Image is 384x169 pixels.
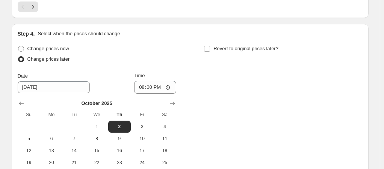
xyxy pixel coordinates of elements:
[43,112,60,118] span: Mo
[131,157,153,169] button: Friday October 24 2025
[153,133,176,145] button: Saturday October 11 2025
[63,157,85,169] button: Tuesday October 21 2025
[21,148,37,154] span: 12
[21,136,37,142] span: 5
[21,160,37,166] span: 19
[108,121,131,133] button: Today Thursday October 2 2025
[153,109,176,121] th: Saturday
[156,136,173,142] span: 11
[40,145,63,157] button: Monday October 13 2025
[134,112,150,118] span: Fr
[111,160,128,166] span: 23
[18,133,40,145] button: Sunday October 5 2025
[111,136,128,142] span: 9
[85,121,108,133] button: Wednesday October 1 2025
[134,124,150,130] span: 3
[108,157,131,169] button: Thursday October 23 2025
[88,124,105,130] span: 1
[131,121,153,133] button: Friday October 3 2025
[27,46,69,51] span: Change prices now
[21,112,37,118] span: Su
[134,73,145,78] span: Time
[18,145,40,157] button: Sunday October 12 2025
[18,30,35,37] h2: Step 4.
[156,160,173,166] span: 25
[38,30,120,37] p: Select when the prices should change
[43,160,60,166] span: 20
[153,121,176,133] button: Saturday October 4 2025
[134,160,150,166] span: 24
[111,112,128,118] span: Th
[66,136,82,142] span: 7
[108,109,131,121] th: Thursday
[66,148,82,154] span: 14
[18,81,90,93] input: 10/2/2025
[134,148,150,154] span: 17
[27,56,70,62] span: Change prices later
[108,133,131,145] button: Thursday October 9 2025
[85,157,108,169] button: Wednesday October 22 2025
[66,112,82,118] span: Tu
[153,157,176,169] button: Saturday October 25 2025
[63,133,85,145] button: Tuesday October 7 2025
[63,145,85,157] button: Tuesday October 14 2025
[134,81,176,94] input: 12:00
[18,73,28,79] span: Date
[156,148,173,154] span: 18
[66,160,82,166] span: 21
[88,148,105,154] span: 15
[156,124,173,130] span: 4
[111,124,128,130] span: 2
[156,112,173,118] span: Sa
[18,157,40,169] button: Sunday October 19 2025
[85,145,108,157] button: Wednesday October 15 2025
[88,136,105,142] span: 8
[131,109,153,121] th: Friday
[111,148,128,154] span: 16
[153,145,176,157] button: Saturday October 18 2025
[18,1,38,12] nav: Pagination
[85,109,108,121] th: Wednesday
[40,109,63,121] th: Monday
[88,112,105,118] span: We
[28,1,38,12] button: Next
[131,145,153,157] button: Friday October 17 2025
[40,133,63,145] button: Monday October 6 2025
[85,133,108,145] button: Wednesday October 8 2025
[16,98,27,109] button: Show previous month, September 2025
[108,145,131,157] button: Thursday October 16 2025
[134,136,150,142] span: 10
[88,160,105,166] span: 22
[18,109,40,121] th: Sunday
[40,157,63,169] button: Monday October 20 2025
[63,109,85,121] th: Tuesday
[43,148,60,154] span: 13
[131,133,153,145] button: Friday October 10 2025
[167,98,178,109] button: Show next month, November 2025
[213,46,278,51] span: Revert to original prices later?
[43,136,60,142] span: 6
